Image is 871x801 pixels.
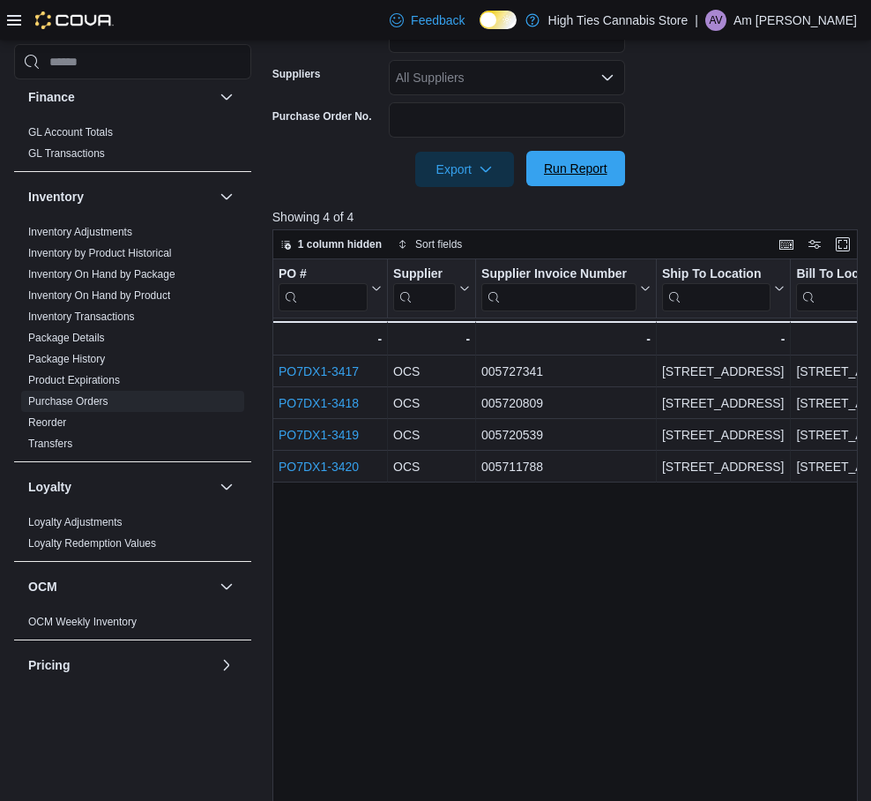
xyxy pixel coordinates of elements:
h3: OCM [28,578,57,595]
div: [STREET_ADDRESS] [662,393,785,415]
button: Ship To Location [662,266,785,311]
div: OCS [393,457,470,478]
span: Product Expirations [28,373,120,387]
div: [STREET_ADDRESS] [662,457,785,478]
a: Inventory Transactions [28,311,135,323]
a: Loyalty Adjustments [28,516,123,528]
h3: Pricing [28,656,70,674]
div: Ship To Location [662,266,771,311]
span: Loyalty Adjustments [28,515,123,529]
div: Supplier [393,266,456,283]
span: Inventory On Hand by Package [28,267,175,281]
button: Display options [804,234,825,255]
a: GL Transactions [28,147,105,160]
button: Export [415,152,514,187]
input: Dark Mode [480,11,517,29]
div: Loyalty [14,512,251,561]
div: Inventory [14,221,251,461]
div: 005711788 [481,457,651,478]
h3: Inventory [28,188,84,206]
div: Am Villeneuve [705,10,726,31]
button: 1 column hidden [273,234,389,255]
div: [STREET_ADDRESS] [662,362,785,383]
button: Keyboard shortcuts [776,234,797,255]
img: Cova [35,11,114,29]
a: Reorder [28,416,66,429]
div: Supplier Invoice Number [481,266,636,311]
div: PO # [279,266,368,283]
button: Finance [28,88,212,106]
button: Sort fields [391,234,469,255]
button: Open list of options [600,71,614,85]
div: Supplier [393,266,456,311]
div: OCM [14,611,251,640]
div: OCS [393,362,470,383]
a: Feedback [383,3,472,38]
div: 005727341 [481,362,651,383]
a: Inventory by Product Historical [28,247,172,259]
span: Loyalty Redemption Values [28,536,156,550]
a: PO7DX1-3419 [279,429,359,443]
a: Inventory On Hand by Package [28,268,175,281]
div: PO # URL [279,266,368,311]
a: PO7DX1-3417 [279,365,359,379]
a: GL Account Totals [28,126,113,138]
span: Inventory Adjustments [28,225,132,239]
button: Pricing [28,656,212,674]
div: OCS [393,425,470,446]
span: Inventory Transactions [28,310,135,324]
span: Reorder [28,415,66,430]
button: OCM [216,576,237,597]
a: Purchase Orders [28,395,108,408]
div: [STREET_ADDRESS] [662,425,785,446]
span: AV [709,10,722,31]
button: PO # [279,266,382,311]
span: GL Account Totals [28,125,113,139]
button: OCM [28,578,212,595]
a: PO7DX1-3418 [279,397,359,411]
p: Am [PERSON_NAME] [733,10,857,31]
button: Enter fullscreen [832,234,853,255]
button: Pricing [216,655,237,676]
a: Package Details [28,332,105,344]
span: Package History [28,352,105,366]
div: - [393,328,470,349]
div: - [662,328,785,349]
a: Product Expirations [28,374,120,386]
span: Transfers [28,437,72,451]
button: Loyalty [216,476,237,498]
p: Showing 4 of 4 [272,208,864,226]
div: OCS [393,393,470,415]
span: GL Transactions [28,146,105,161]
span: Feedback [411,11,465,29]
h3: Loyalty [28,478,71,496]
p: | [695,10,698,31]
a: Package History [28,353,105,365]
span: Sort fields [415,237,462,251]
a: PO7DX1-3420 [279,460,359,475]
span: Inventory by Product Historical [28,246,172,260]
div: - [278,328,382,349]
button: Loyalty [28,478,212,496]
label: Suppliers [272,67,321,81]
div: Finance [14,122,251,171]
button: Run Report [526,151,625,186]
h3: Finance [28,88,75,106]
span: Export [426,152,503,187]
p: High Ties Cannabis Store [548,10,689,31]
a: Inventory Adjustments [28,226,132,238]
div: 005720809 [481,393,651,415]
a: OCM Weekly Inventory [28,616,137,628]
label: Purchase Order No. [272,109,372,124]
a: Inventory On Hand by Product [28,289,170,302]
span: Run Report [544,160,607,177]
button: Supplier [393,266,470,311]
span: Purchase Orders [28,394,108,408]
div: - [481,328,651,349]
div: Ship To Location [662,266,771,283]
span: Inventory On Hand by Product [28,288,170,303]
div: 005720539 [481,425,651,446]
div: Supplier Invoice Number [481,266,636,283]
a: Loyalty Redemption Values [28,537,156,550]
